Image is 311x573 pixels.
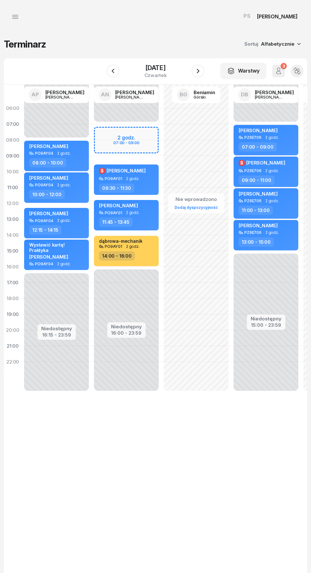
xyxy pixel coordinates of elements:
div: 16:15 - 23:59 [41,331,72,338]
div: 07:00 - 09:00 [239,142,277,151]
span: $ [101,169,104,173]
span: [PERSON_NAME] [246,160,285,166]
div: 21:00 [4,338,22,354]
span: 2 godz. [265,230,279,235]
span: [PERSON_NAME] [29,254,68,260]
div: PZ6E706 [244,169,261,173]
span: 2 godz. [126,210,140,215]
div: 13:00 [4,211,22,227]
div: PO9AY04 [35,219,53,223]
button: Niedostępny16:00 - 23:59 [111,323,142,337]
div: PO9AY04 [35,262,53,266]
div: Wystawić kartę! Praktyka [29,242,85,253]
span: 2 godz. [126,177,140,181]
h1: Terminarz [4,38,46,50]
span: 2 godz. [126,244,140,249]
div: 09:30 - 11:30 [99,183,134,193]
div: 10:00 - 12:00 [29,190,65,199]
div: 18:00 [4,291,22,306]
div: 14:15 - 16:15 [29,269,62,278]
span: [PERSON_NAME] [29,143,68,149]
span: 2 godz. [265,199,279,203]
div: [PERSON_NAME] [45,90,84,95]
div: 09:00 - 11:00 [239,176,275,185]
span: Alfabetycznie [261,41,294,47]
div: 15:00 [4,243,22,259]
div: Beniamin [194,90,215,95]
div: 08:00 - 10:00 [29,158,66,167]
div: 14:00 [4,227,22,243]
div: [PERSON_NAME] [255,95,285,99]
div: 3 [281,63,287,69]
span: AP [31,92,39,97]
div: Górski [194,95,215,99]
button: Sortuj Alfabetycznie [237,37,307,51]
div: 11:45 - 13:45 [99,217,133,227]
div: [DATE] [144,65,167,71]
div: PO9AY01 [105,211,122,215]
span: DB [241,92,248,97]
div: PZ6E706 [244,135,261,139]
div: Niedostępny [111,324,142,329]
button: Nie wprowadzonoDodaj dyspozycyjność [172,194,220,213]
span: 2 godz. [57,151,71,156]
span: [PERSON_NAME] [239,191,278,197]
div: dąbrowa-mechanik [99,238,142,244]
div: 16:00 [4,259,22,275]
span: [PERSON_NAME] [99,203,138,209]
div: 06:00 [4,100,22,116]
div: 11:00 [4,180,22,196]
div: 12:00 [4,196,22,211]
div: 20:00 [4,322,22,338]
span: [PERSON_NAME] [239,222,278,229]
div: 09:00 [4,148,22,164]
span: 2 godz. [57,183,71,187]
div: 08:00 [4,132,22,148]
div: Warstwy [227,67,260,75]
div: 22:00 [4,354,22,370]
div: 19:00 [4,306,22,322]
span: [PERSON_NAME] [29,210,68,216]
div: [PERSON_NAME] [45,95,76,99]
span: [PERSON_NAME] [107,168,146,174]
span: [PERSON_NAME] [239,127,278,133]
div: [PERSON_NAME] [257,14,298,19]
div: PO9AY01 [105,177,122,181]
button: Niedostępny16:15 - 23:59 [41,325,72,339]
a: BGBeniaminGórski [172,87,220,103]
div: 07:00 [4,116,22,132]
span: [PERSON_NAME] [29,175,68,181]
div: 14:00 - 16:00 [99,251,135,261]
div: Niedostępny [41,326,72,331]
div: PO9AY01 [105,244,122,248]
div: 12:15 - 14:15 [29,225,62,235]
a: AP[PERSON_NAME][PERSON_NAME] [24,87,89,103]
div: [PERSON_NAME] [115,95,146,99]
a: AN[PERSON_NAME][PERSON_NAME] [94,87,159,103]
div: Niedostępny [251,316,281,321]
span: 2 godz. [57,262,71,266]
div: [PERSON_NAME] [115,90,154,95]
button: Niedostępny15:00 - 23:59 [251,315,281,329]
div: PZ6E706 [244,230,261,235]
span: 2 godz. [265,135,279,140]
div: czwartek [144,73,167,78]
div: 17:00 [4,275,22,291]
button: 3 [272,65,285,77]
span: AN [101,92,109,97]
div: PO9AY04 [35,151,53,155]
span: Sortuj [244,40,260,48]
button: Warstwy [220,63,267,79]
span: 2 godz. [265,169,279,173]
div: 13:00 - 15:00 [239,237,274,247]
span: BG [180,92,187,97]
span: 2 godz. [57,218,71,223]
div: PZ6E706 [244,199,261,203]
a: DB[PERSON_NAME][PERSON_NAME] [233,87,299,103]
div: 11:00 - 13:00 [239,206,273,215]
div: [PERSON_NAME] [255,90,294,95]
div: Nie wprowadzono [172,195,220,203]
div: 16:00 - 23:59 [111,329,142,336]
div: PO9AY04 [35,183,53,187]
a: Dodaj dyspozycyjność [172,204,220,211]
